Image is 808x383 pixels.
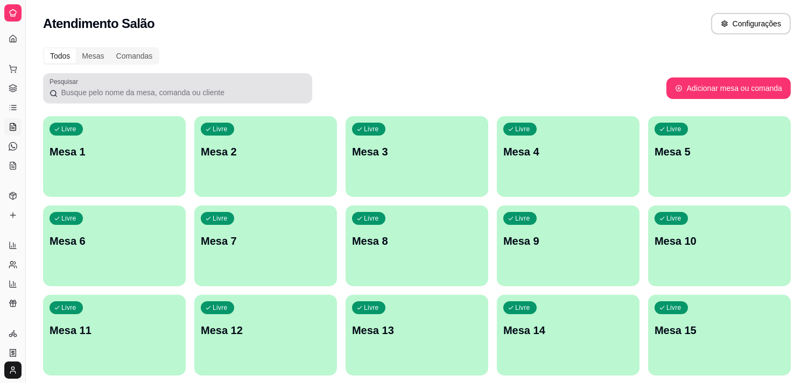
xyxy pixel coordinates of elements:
p: Mesa 2 [201,144,331,159]
p: Livre [213,214,228,223]
button: LivreMesa 7 [194,205,337,286]
button: LivreMesa 10 [648,205,791,286]
button: LivreMesa 4 [497,116,640,197]
button: LivreMesa 15 [648,295,791,375]
p: Livre [666,214,681,223]
div: Todos [44,48,76,63]
button: LivreMesa 3 [346,116,488,197]
p: Mesa 9 [503,233,633,249]
p: Mesa 15 [655,323,784,338]
p: Mesa 11 [50,323,179,338]
p: Mesa 13 [352,323,482,338]
p: Mesa 10 [655,233,784,249]
button: LivreMesa 5 [648,116,791,197]
p: Livre [666,125,681,133]
button: LivreMesa 12 [194,295,337,375]
label: Pesquisar [50,77,82,86]
p: Livre [364,125,379,133]
p: Livre [515,303,530,312]
p: Mesa 3 [352,144,482,159]
p: Mesa 4 [503,144,633,159]
p: Mesa 12 [201,323,331,338]
p: Livre [364,303,379,312]
button: LivreMesa 9 [497,205,640,286]
input: Pesquisar [58,87,306,98]
p: Livre [61,303,76,312]
p: Livre [364,214,379,223]
div: Comandas [110,48,159,63]
button: LivreMesa 8 [346,205,488,286]
p: Livre [213,303,228,312]
button: Configurações [711,13,791,34]
div: Mesas [76,48,110,63]
button: LivreMesa 13 [346,295,488,375]
p: Livre [61,214,76,223]
button: LivreMesa 11 [43,295,186,375]
p: Mesa 7 [201,233,331,249]
button: LivreMesa 1 [43,116,186,197]
p: Mesa 5 [655,144,784,159]
p: Livre [213,125,228,133]
p: Livre [61,125,76,133]
p: Mesa 1 [50,144,179,159]
p: Mesa 8 [352,233,482,249]
p: Mesa 6 [50,233,179,249]
button: LivreMesa 14 [497,295,640,375]
p: Livre [515,214,530,223]
p: Mesa 14 [503,323,633,338]
button: LivreMesa 2 [194,116,337,197]
button: Adicionar mesa ou comanda [666,77,791,99]
p: Livre [515,125,530,133]
p: Livre [666,303,681,312]
h2: Atendimento Salão [43,15,154,32]
button: LivreMesa 6 [43,205,186,286]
